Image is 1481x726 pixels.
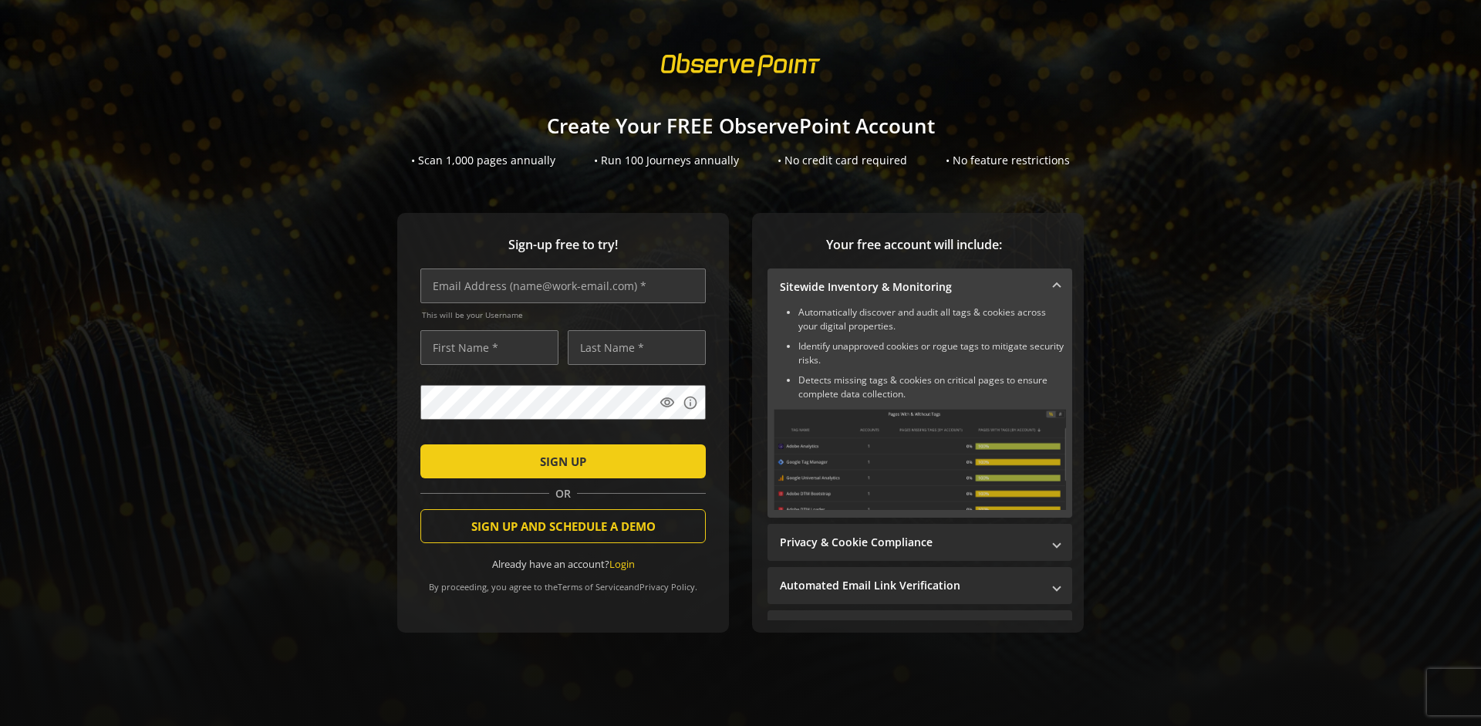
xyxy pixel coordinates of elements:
[420,268,706,303] input: Email Address (name@work-email.com) *
[778,153,907,168] div: • No credit card required
[767,524,1072,561] mat-expansion-panel-header: Privacy & Cookie Compliance
[774,409,1066,510] img: Sitewide Inventory & Monitoring
[568,330,706,365] input: Last Name *
[420,557,706,572] div: Already have an account?
[780,535,1041,550] mat-panel-title: Privacy & Cookie Compliance
[946,153,1070,168] div: • No feature restrictions
[420,509,706,543] button: SIGN UP AND SCHEDULE A DEMO
[798,306,1066,333] li: Automatically discover and audit all tags & cookies across your digital properties.
[540,447,586,475] span: SIGN UP
[767,268,1072,306] mat-expansion-panel-header: Sitewide Inventory & Monitoring
[609,557,635,571] a: Login
[767,236,1061,254] span: Your free account will include:
[798,373,1066,401] li: Detects missing tags & cookies on critical pages to ensure complete data collection.
[767,306,1072,518] div: Sitewide Inventory & Monitoring
[422,309,706,320] span: This will be your Username
[683,395,698,410] mat-icon: info
[420,444,706,478] button: SIGN UP
[558,581,624,593] a: Terms of Service
[660,395,675,410] mat-icon: visibility
[471,512,656,540] span: SIGN UP AND SCHEDULE A DEMO
[780,578,1041,593] mat-panel-title: Automated Email Link Verification
[411,153,555,168] div: • Scan 1,000 pages annually
[798,339,1066,367] li: Identify unapproved cookies or rogue tags to mitigate security risks.
[767,610,1072,647] mat-expansion-panel-header: Performance Monitoring with Web Vitals
[767,567,1072,604] mat-expansion-panel-header: Automated Email Link Verification
[549,486,577,501] span: OR
[420,236,706,254] span: Sign-up free to try!
[420,571,706,593] div: By proceeding, you agree to the and .
[420,330,558,365] input: First Name *
[780,279,1041,295] mat-panel-title: Sitewide Inventory & Monitoring
[594,153,739,168] div: • Run 100 Journeys annually
[639,581,695,593] a: Privacy Policy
